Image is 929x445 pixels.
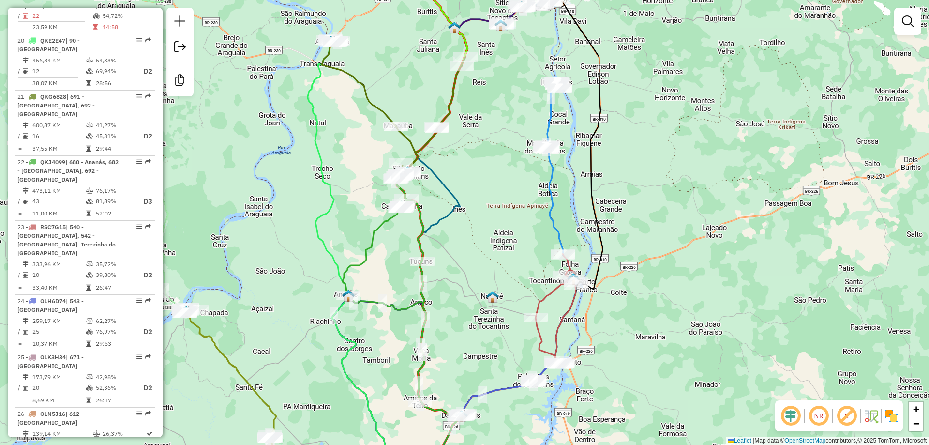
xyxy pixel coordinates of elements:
i: % de utilização da cubagem [86,272,93,278]
i: Total de Atividades [23,199,29,204]
td: 76,17% [95,186,134,196]
i: Distância Total [23,318,29,324]
span: Ocultar deslocamento [779,404,802,428]
img: Ananás [342,289,355,302]
i: Total de Atividades [23,13,29,19]
td: 29:44 [95,144,134,153]
p: D2 [135,326,152,338]
i: Tempo total em rota [86,341,91,347]
td: 37,55 KM [32,144,86,153]
em: Rota exportada [145,354,151,360]
td: = [17,209,22,218]
span: OLK3H34 [40,353,66,361]
i: Total de Atividades [23,133,29,139]
td: = [17,283,22,292]
i: % de utilização da cubagem [86,329,93,335]
td: 38,07 KM [32,78,86,88]
em: Opções [136,37,142,43]
i: % de utilização da cubagem [86,133,93,139]
span: Ocultar NR [807,404,830,428]
td: 26:47 [95,283,134,292]
td: / [17,196,22,208]
td: 259,17 KM [32,316,86,326]
span: + [913,403,919,415]
span: | 680 - Ananás, 682 - [GEOGRAPHIC_DATA], 692 - [GEOGRAPHIC_DATA] [17,158,119,183]
i: % de utilização da cubagem [86,68,93,74]
img: Darcinópolis [455,410,468,422]
i: % de utilização do peso [86,318,93,324]
td: 43 [32,196,86,208]
i: Total de Atividades [23,329,29,335]
img: PA Ananas [342,290,355,302]
span: | 540 - [GEOGRAPHIC_DATA], 542 - [GEOGRAPHIC_DATA]. Terezinha do [GEOGRAPHIC_DATA] [17,223,116,257]
td: 8,69 KM [32,396,86,405]
td: = [17,396,22,405]
a: Nova sessão e pesquisa [170,12,190,33]
span: 20 - [17,37,80,53]
span: QKJ4099 [40,158,65,166]
img: Axixa [448,21,461,34]
i: Total de Atividades [23,68,29,74]
em: Opções [136,411,142,416]
td: / [17,269,22,281]
td: 69,94% [95,65,134,77]
img: Exibir/Ocultar setores [884,408,899,424]
em: Opções [136,93,142,99]
span: 25 - [17,353,84,369]
a: Zoom in [909,402,923,416]
td: 54,72% [102,11,146,21]
td: 28:56 [95,78,134,88]
img: PA Sitio Novo [494,19,507,31]
div: Map data © contributors,© 2025 TomTom, Microsoft [726,437,929,445]
p: D2 [135,131,152,142]
em: Opções [136,224,142,230]
i: Tempo total em rota [93,24,98,30]
em: Rota exportada [145,37,151,43]
td: 26,37% [102,429,146,439]
td: 81,89% [95,196,134,208]
span: OLH6D74 [40,297,66,305]
a: Leaflet [728,437,751,444]
td: 41,27% [95,121,134,130]
i: % de utilização da cubagem [93,13,100,19]
i: Distância Total [23,58,29,63]
i: Distância Total [23,261,29,267]
img: PA Araguatins [325,35,337,48]
span: | 90 - [GEOGRAPHIC_DATA] [17,37,80,53]
td: = [17,22,22,32]
p: D2 [135,270,152,281]
a: Criar modelo [170,71,190,92]
td: 52,36% [95,382,134,394]
span: 24 - [17,297,84,313]
td: 173,79 KM [32,372,86,382]
td: 22 [32,11,92,21]
td: 473,11 KM [32,186,86,196]
td: 14:58 [102,22,146,32]
span: | 612 - [GEOGRAPHIC_DATA] [17,410,83,426]
em: Rota exportada [145,93,151,99]
a: Exibir filtros [898,12,917,31]
td: / [17,382,22,394]
em: Opções [136,298,142,304]
i: Tempo total em rota [86,146,91,152]
span: | [753,437,754,444]
td: 35,72% [95,260,134,269]
td: 39,80% [95,269,134,281]
img: PA Tocantinopolis [567,273,580,285]
td: 16 [32,130,86,142]
i: Tempo total em rota [86,398,91,403]
td: 10 [32,269,86,281]
span: QKG6828 [40,93,66,100]
span: Exibir rótulo [835,404,858,428]
i: Distância Total [23,123,29,128]
td: 456,84 KM [32,56,86,65]
p: D2 [135,66,152,77]
td: = [17,144,22,153]
td: = [17,78,22,88]
td: 10,37 KM [32,339,86,349]
td: 333,96 KM [32,260,86,269]
em: Opções [136,159,142,165]
span: QKE2E47 [40,37,65,44]
td: 29:53 [95,339,134,349]
i: Total de Atividades [23,272,29,278]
